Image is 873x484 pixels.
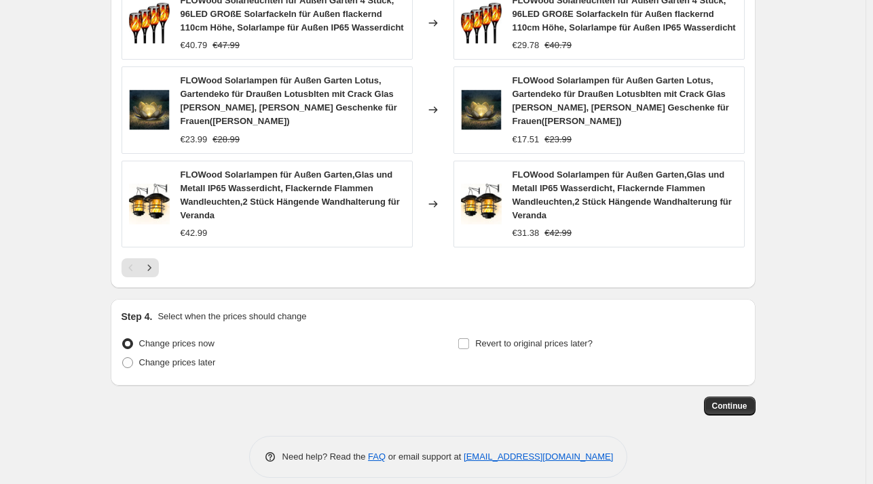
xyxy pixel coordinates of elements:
span: FLOWood Solarlampen für Außen Garten,Glas und Metall IP65 Wasserdicht, Flackernde Flammen Wandleu... [513,169,732,220]
div: €40.79 [181,39,208,52]
strike: €28.99 [212,133,240,146]
div: €29.78 [513,39,540,52]
img: 7150eH0bl3L_80x.jpg [129,3,170,43]
strike: €23.99 [544,133,572,146]
img: 81nWU5a47rL_80x.jpg [461,89,502,130]
strike: €47.99 [212,39,240,52]
button: Next [140,258,159,277]
div: €23.99 [181,133,208,146]
span: FLOWood Solarlampen für Außen Garten Lotus, Gartendeko für Draußen Lotusblten mit Crack Glas [PER... [181,75,397,126]
strike: €42.99 [544,226,572,240]
p: Select when the prices should change [157,310,306,323]
img: 7150eH0bl3L_80x.jpg [461,3,502,43]
strike: €40.79 [544,39,572,52]
div: €42.99 [181,226,208,240]
img: 81nWU5a47rL_80x.jpg [129,89,170,130]
img: 61oAZUZm4YL_80x.jpg [461,184,502,224]
div: €17.51 [513,133,540,146]
button: Continue [704,397,756,416]
span: Revert to original prices later? [475,338,593,348]
span: Change prices now [139,338,215,348]
span: or email support at [386,451,464,462]
span: FLOWood Solarlampen für Außen Garten Lotus, Gartendeko für Draußen Lotusblten mit Crack Glas [PER... [513,75,729,126]
span: Need help? Read the [282,451,369,462]
img: 61oAZUZm4YL_80x.jpg [129,184,170,224]
div: €31.38 [513,226,540,240]
span: FLOWood Solarlampen für Außen Garten,Glas und Metall IP65 Wasserdicht, Flackernde Flammen Wandleu... [181,169,400,220]
span: Change prices later [139,357,216,367]
span: Continue [712,401,747,411]
h2: Step 4. [122,310,153,323]
a: FAQ [368,451,386,462]
nav: Pagination [122,258,159,277]
a: [EMAIL_ADDRESS][DOMAIN_NAME] [464,451,613,462]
